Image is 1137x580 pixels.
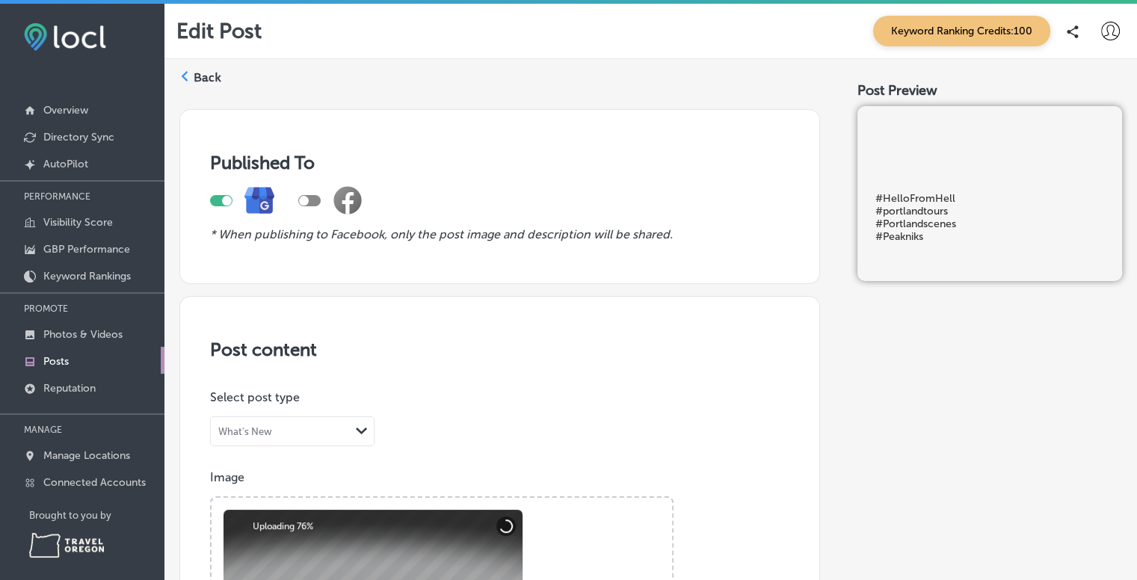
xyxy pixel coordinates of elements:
label: Back [194,70,221,86]
h3: Post content [210,339,789,360]
p: Edit Post [176,19,262,43]
p: Posts [43,355,69,368]
p: Brought to you by [29,510,164,521]
div: What's New [218,426,272,437]
span: Keyword Ranking Credits: 100 [873,16,1050,46]
div: Post Preview [857,82,1122,99]
p: Connected Accounts [43,476,146,489]
i: * When publishing to Facebook, only the post image and description will be shared. [210,227,673,241]
p: Image [210,470,789,484]
p: Directory Sync [43,131,114,144]
p: Keyword Rankings [43,270,131,283]
p: Reputation [43,382,96,395]
img: fda3e92497d09a02dc62c9cd864e3231.png [24,23,106,51]
a: Powered by PQINA [212,498,318,512]
p: Visibility Score [43,216,113,229]
p: Manage Locations [43,449,130,462]
h5: #HelloFromHell #portlandtours #Portlandscenes #Peakniks [875,192,1104,243]
h3: Published To [210,152,789,173]
p: GBP Performance [43,243,130,256]
p: Select post type [210,390,789,404]
p: Overview [43,104,88,117]
p: AutoPilot [43,158,88,170]
p: Photos & Videos [43,328,123,341]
